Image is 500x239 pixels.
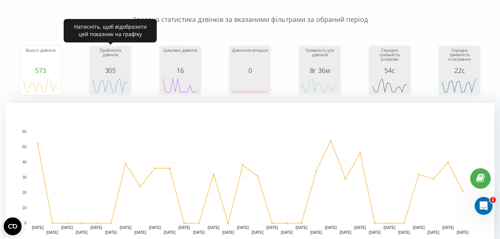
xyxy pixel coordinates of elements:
[22,145,27,149] text: 50
[369,230,381,235] text: [DATE]
[22,67,59,74] div: 573
[22,160,27,164] text: 40
[22,175,27,179] text: 30
[266,226,278,230] text: [DATE]
[231,67,268,74] div: 0
[162,48,199,67] div: Цільових дзвінків
[310,230,322,235] text: [DATE]
[371,74,408,96] svg: A chart.
[398,230,410,235] text: [DATE]
[162,67,199,74] div: 16
[120,226,132,230] text: [DATE]
[252,230,264,235] text: [DATE]
[90,226,102,230] text: [DATE]
[22,191,27,195] text: 20
[61,226,73,230] text: [DATE]
[164,230,176,235] text: [DATE]
[22,130,27,134] text: 60
[24,221,26,225] text: 0
[237,226,249,230] text: [DATE]
[92,67,129,74] div: 305
[231,48,268,67] div: Дзвонили вперше
[325,226,337,230] text: [DATE]
[354,226,366,230] text: [DATE]
[371,67,408,74] div: 54с
[490,197,496,203] span: 1
[47,230,58,235] text: [DATE]
[92,48,129,67] div: Прийнятих дзвінків
[134,230,146,235] text: [DATE]
[4,217,22,235] button: Open CMP widget
[162,74,199,96] svg: A chart.
[208,226,220,230] text: [DATE]
[64,19,157,42] div: Натисніть, щоб відобразити цей показник на графіку
[92,74,129,96] svg: A chart.
[441,74,478,96] svg: A chart.
[22,74,59,96] svg: A chart.
[231,74,268,96] svg: A chart.
[178,226,190,230] text: [DATE]
[296,226,308,230] text: [DATE]
[105,230,117,235] text: [DATE]
[442,226,454,230] text: [DATE]
[301,67,338,74] div: 8г 36м
[475,197,493,215] iframe: Intercom live chat
[301,48,338,67] div: Тривалість усіх дзвінків
[281,230,293,235] text: [DATE]
[149,226,161,230] text: [DATE]
[383,226,395,230] text: [DATE]
[413,226,425,230] text: [DATE]
[22,206,27,210] text: 10
[193,230,205,235] text: [DATE]
[301,74,338,96] svg: A chart.
[441,48,478,67] div: Середня тривалість очікування
[76,230,88,235] text: [DATE]
[441,67,478,74] div: 22с
[22,48,59,67] div: Всього дзвінків
[340,230,351,235] text: [DATE]
[371,48,408,67] div: Середня тривалість розмови
[427,230,439,235] text: [DATE]
[32,226,44,230] text: [DATE]
[222,230,234,235] text: [DATE]
[457,230,469,235] text: [DATE]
